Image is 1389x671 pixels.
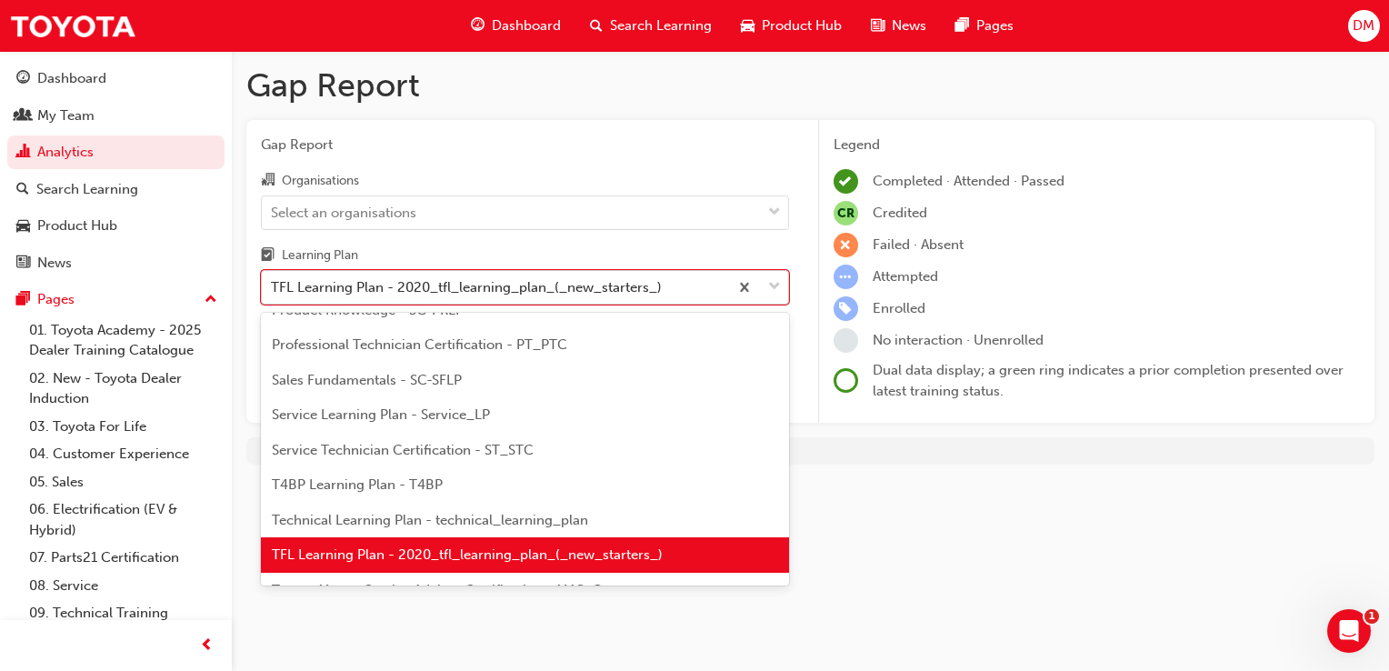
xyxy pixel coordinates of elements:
a: 05. Sales [22,468,225,496]
span: Product Hub [762,15,842,36]
button: Pages [7,283,225,316]
a: 06. Electrification (EV & Hybrid) [22,496,225,544]
span: down-icon [768,201,781,225]
div: Legend [834,135,1361,155]
a: 07. Parts21 Certification [22,544,225,572]
span: No interaction · Unenrolled [873,332,1044,348]
span: DM [1353,15,1374,36]
div: TFL Learning Plan - 2020_tfl_learning_plan_(_new_starters_) [271,277,662,298]
button: DashboardMy TeamAnalyticsSearch LearningProduct HubNews [7,58,225,283]
iframe: Intercom live chat [1327,609,1371,653]
span: chart-icon [16,145,30,161]
span: Dashboard [492,15,561,36]
span: TFL Learning Plan - 2020_tfl_learning_plan_(_new_starters_) [272,546,663,563]
span: car-icon [741,15,754,37]
div: Learning Plan [282,246,358,265]
a: guage-iconDashboard [456,7,575,45]
span: Professional Technician Certification - PT_PTC [272,336,567,353]
span: Service Learning Plan - Service_LP [272,406,490,423]
span: null-icon [834,201,858,225]
span: up-icon [205,288,217,312]
span: pages-icon [955,15,969,37]
div: Product Hub [37,215,117,236]
a: car-iconProduct Hub [726,7,856,45]
span: Failed · Absent [873,236,964,253]
a: 02. New - Toyota Dealer Induction [22,365,225,413]
span: guage-icon [471,15,485,37]
span: Technical Learning Plan - technical_learning_plan [272,512,588,528]
span: Attempted [873,268,938,285]
span: learningRecordVerb_ENROLL-icon [834,296,858,321]
span: news-icon [16,255,30,272]
span: Toyota Master Service Advisor Certification - MAS_Cert [272,582,619,598]
div: Select an organisations [271,202,416,223]
span: Dual data display; a green ring indicates a prior completion presented over latest training status. [873,362,1344,399]
span: Service Technician Certification - ST_STC [272,442,534,458]
div: Dashboard [37,68,106,89]
span: search-icon [590,15,603,37]
div: Pages [37,289,75,310]
div: My Team [37,105,95,126]
span: search-icon [16,182,29,198]
span: Gap Report [261,135,789,155]
div: Search Learning [36,179,138,200]
a: My Team [7,99,225,133]
span: Sales Fundamentals - SC-SFLP [272,372,462,388]
span: organisation-icon [261,173,275,189]
span: learningRecordVerb_COMPLETE-icon [834,169,858,194]
button: DM [1348,10,1380,42]
span: pages-icon [16,292,30,308]
span: Credited [873,205,927,221]
span: people-icon [16,108,30,125]
div: News [37,253,72,274]
a: 09. Technical Training [22,599,225,627]
a: Product Hub [7,209,225,243]
a: Analytics [7,135,225,169]
span: 1 [1364,609,1379,624]
span: News [892,15,926,36]
span: Search Learning [610,15,712,36]
span: down-icon [768,275,781,299]
a: 03. Toyota For Life [22,413,225,441]
span: T4BP Learning Plan - T4BP [272,476,443,493]
a: news-iconNews [856,7,941,45]
span: Pages [976,15,1014,36]
span: prev-icon [200,635,214,657]
h1: Gap Report [246,65,1374,105]
span: learningRecordVerb_ATTEMPT-icon [834,265,858,289]
a: pages-iconPages [941,7,1028,45]
span: car-icon [16,218,30,235]
a: Search Learning [7,173,225,206]
a: Dashboard [7,62,225,95]
img: Trak [9,5,136,46]
a: 01. Toyota Academy - 2025 Dealer Training Catalogue [22,316,225,365]
div: Organisations [282,172,359,190]
span: news-icon [871,15,884,37]
span: learningRecordVerb_NONE-icon [834,328,858,353]
a: search-iconSearch Learning [575,7,726,45]
span: Product Knowledge - SC-PKLP [272,302,464,318]
span: learningplan-icon [261,248,275,265]
span: learningRecordVerb_FAIL-icon [834,233,858,257]
span: Enrolled [873,300,925,316]
span: guage-icon [16,71,30,87]
a: 04. Customer Experience [22,440,225,468]
span: Completed · Attended · Passed [873,173,1064,189]
a: 08. Service [22,572,225,600]
a: News [7,246,225,280]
